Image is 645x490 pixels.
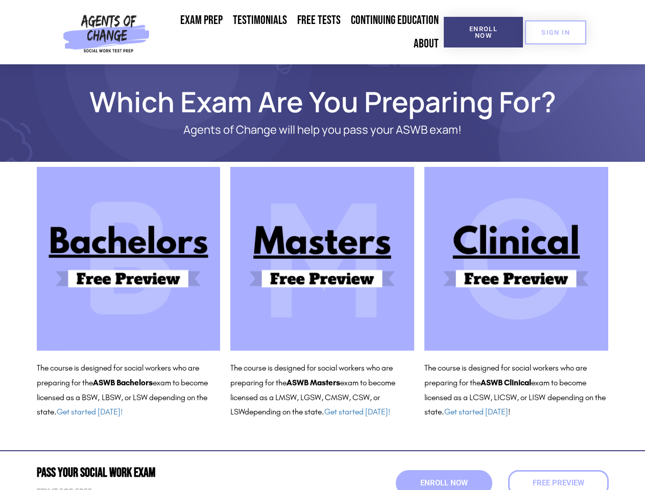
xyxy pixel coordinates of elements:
[37,467,318,479] h2: Pass Your Social Work Exam
[57,407,123,416] a: Get started [DATE]!
[541,29,570,36] span: SIGN IN
[444,17,523,47] a: Enroll Now
[93,378,153,387] b: ASWB Bachelors
[409,32,444,56] a: About
[420,479,468,487] span: Enroll Now
[442,407,510,416] span: . !
[73,124,573,136] p: Agents of Change will help you pass your ASWB exam!
[460,26,507,39] span: Enroll Now
[533,479,584,487] span: Free Preview
[245,407,390,416] span: depending on the state.
[481,378,531,387] b: ASWB Clinical
[32,90,614,113] h1: Which Exam Are You Preparing For?
[324,407,390,416] a: Get started [DATE]!
[444,407,508,416] a: Get started [DATE]
[424,361,608,420] p: The course is designed for social workers who are preparing for the exam to become licensed as a ...
[346,9,444,32] a: Continuing Education
[230,361,414,420] p: The course is designed for social workers who are preparing for the exam to become licensed as a ...
[175,9,228,32] a: Exam Prep
[154,9,444,56] nav: Menu
[292,9,346,32] a: Free Tests
[37,361,221,420] p: The course is designed for social workers who are preparing for the exam to become licensed as a ...
[525,20,586,44] a: SIGN IN
[286,378,340,387] b: ASWB Masters
[228,9,292,32] a: Testimonials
